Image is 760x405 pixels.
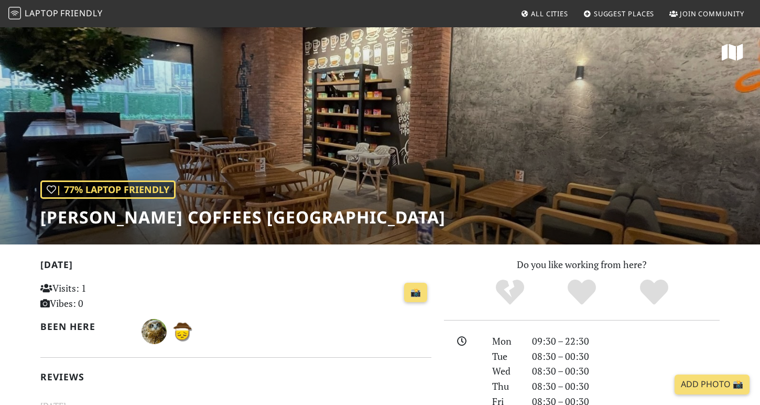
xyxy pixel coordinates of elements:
h2: Reviews [40,371,431,382]
div: 08:30 – 00:30 [526,364,726,379]
span: Join Community [680,9,744,18]
div: Yes [546,278,618,307]
a: Join Community [665,4,748,23]
h2: [DATE] [40,259,431,274]
span: All Cities [531,9,568,18]
div: 09:30 – 22:30 [526,334,726,349]
img: LaptopFriendly [8,7,21,19]
span: Laptop [25,7,59,19]
img: 2954-maksim.jpg [142,319,167,344]
a: Add Photo 📸 [675,375,750,395]
span: Basel B [169,324,194,337]
div: | 77% Laptop Friendly [40,180,176,199]
div: Wed [486,364,526,379]
div: 08:30 – 00:30 [526,349,726,364]
div: No [474,278,546,307]
a: 📸 [404,283,427,303]
span: Максим Сабянин [142,324,169,337]
p: Do you like working from here? [444,257,720,272]
div: Tue [486,349,526,364]
h2: Been here [40,321,129,332]
span: Suggest Places [594,9,655,18]
div: Definitely! [618,278,690,307]
span: Friendly [60,7,102,19]
a: All Cities [516,4,572,23]
div: Mon [486,334,526,349]
p: Visits: 1 Vibes: 0 [40,281,162,311]
a: Suggest Places [579,4,659,23]
div: Thu [486,379,526,394]
img: 3609-basel.jpg [169,319,194,344]
h1: [PERSON_NAME] Coffees [GEOGRAPHIC_DATA] [40,207,446,227]
div: 08:30 – 00:30 [526,379,726,394]
a: LaptopFriendly LaptopFriendly [8,5,103,23]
